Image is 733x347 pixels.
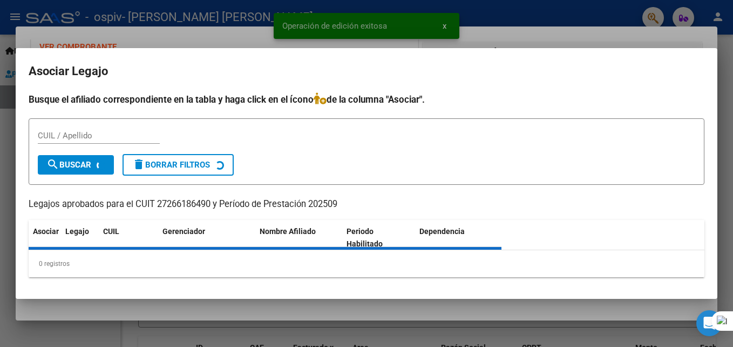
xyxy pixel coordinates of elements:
[415,220,502,256] datatable-header-cell: Dependencia
[46,158,59,171] mat-icon: search
[29,250,704,277] div: 0 registros
[46,160,91,170] span: Buscar
[65,227,89,236] span: Legajo
[29,198,704,211] p: Legajos aprobados para el CUIT 27266186490 y Período de Prestación 202509
[158,220,255,256] datatable-header-cell: Gerenciador
[99,220,158,256] datatable-header-cell: CUIL
[123,154,234,176] button: Borrar Filtros
[132,158,145,171] mat-icon: delete
[162,227,205,236] span: Gerenciador
[347,227,383,248] span: Periodo Habilitado
[33,227,59,236] span: Asociar
[29,220,61,256] datatable-header-cell: Asociar
[61,220,99,256] datatable-header-cell: Legajo
[255,220,342,256] datatable-header-cell: Nombre Afiliado
[696,310,722,336] div: Open Intercom Messenger
[419,227,465,236] span: Dependencia
[103,227,119,236] span: CUIL
[132,160,210,170] span: Borrar Filtros
[342,220,415,256] datatable-header-cell: Periodo Habilitado
[38,155,114,175] button: Buscar
[29,92,704,106] h4: Busque el afiliado correspondiente en la tabla y haga click en el ícono de la columna "Asociar".
[260,227,316,236] span: Nombre Afiliado
[29,61,704,82] h2: Asociar Legajo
